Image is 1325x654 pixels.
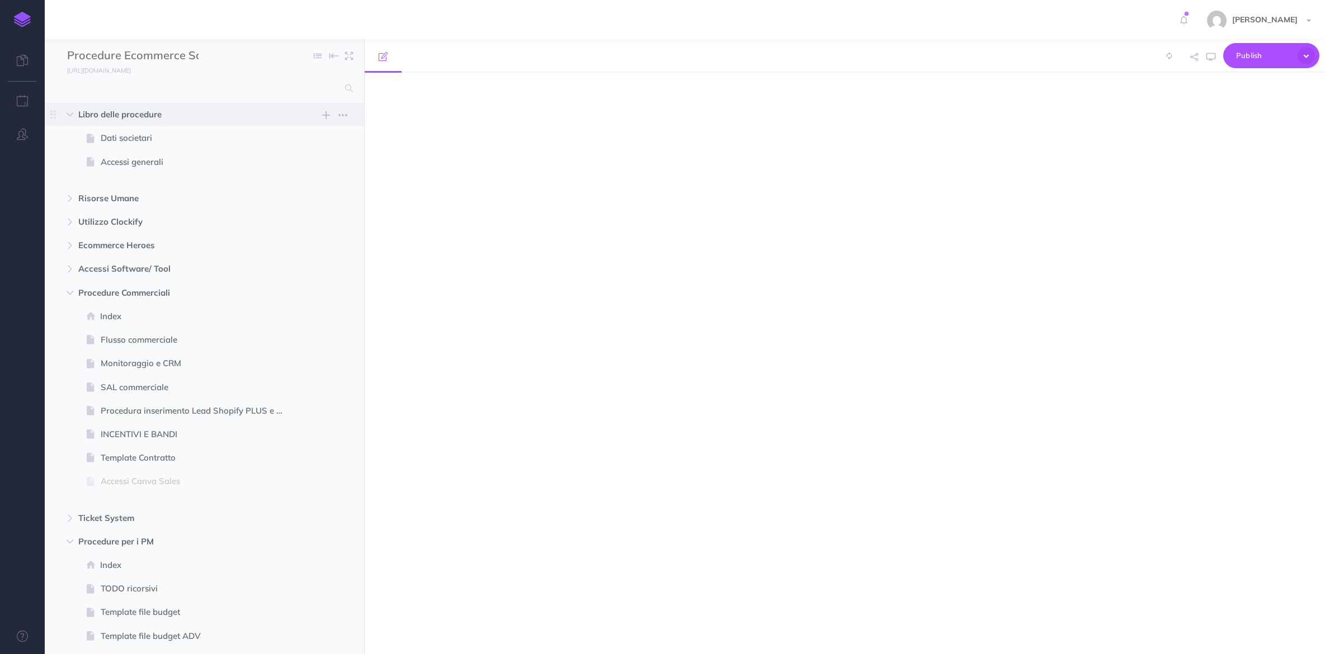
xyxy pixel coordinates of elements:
[100,310,297,323] span: Index
[1223,43,1319,68] button: Publish
[101,582,297,595] span: TODO ricorsivi
[101,357,297,370] span: Monitoraggio e CRM
[101,131,297,145] span: Dati societari
[1236,47,1292,64] span: Publish
[100,558,297,572] span: Index
[101,381,297,394] span: SAL commerciale
[101,605,297,619] span: Template file budget
[78,239,283,252] span: Ecommerce Heroes
[67,48,199,64] input: Documentation Name
[78,511,283,525] span: Ticket System
[78,262,283,276] span: Accessi Software/ Tool
[101,475,297,488] span: Accessi Canva Sales
[101,629,297,643] span: Template file budget ADV
[78,286,283,300] span: Procedure Commerciali
[101,404,297,418] span: Procedura inserimento Lead Shopify PLUS e POS
[78,108,283,121] span: Libro delle procedure
[67,67,131,74] small: [URL][DOMAIN_NAME]
[78,192,283,205] span: Risorse Umane
[1227,15,1303,25] span: [PERSON_NAME]
[14,12,31,27] img: logo-mark.svg
[45,64,142,75] a: [URL][DOMAIN_NAME]
[78,215,283,229] span: Utilizzo Clockify
[101,333,297,347] span: Flusso commerciale
[1207,11,1227,30] img: d99d2336baaa83840bf47fc50932f846.jpg
[101,155,297,169] span: Accessi generali
[67,78,338,98] input: Search
[101,428,297,441] span: INCENTIVI E BANDI
[101,451,297,465] span: Template Contratto
[78,535,283,548] span: Procedure per i PM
